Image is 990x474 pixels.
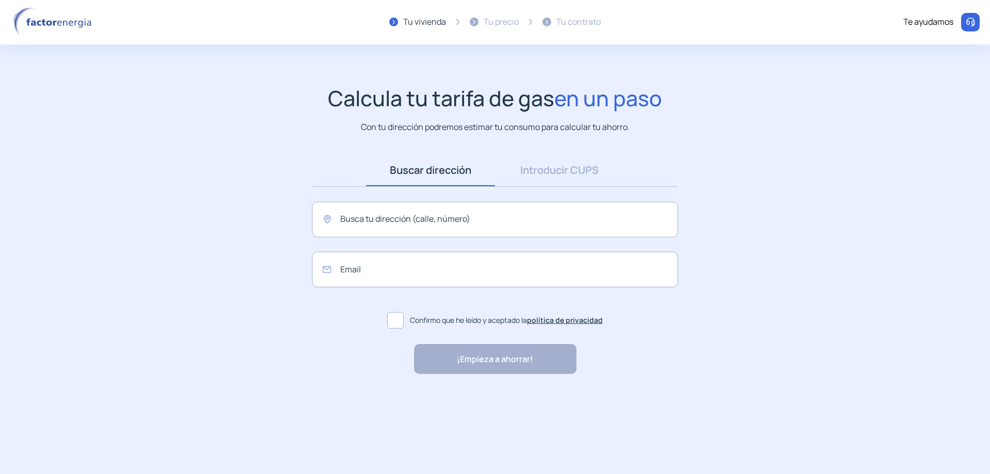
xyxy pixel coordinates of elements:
[556,15,601,29] div: Tu contrato
[366,154,495,186] a: Buscar dirección
[410,315,603,326] span: Confirmo que he leído y aceptado la
[527,315,603,325] a: política de privacidad
[495,154,624,186] a: Introducir CUPS
[10,7,98,37] img: logo factor
[484,15,519,29] div: Tu precio
[965,17,976,27] img: llamar
[403,15,446,29] div: Tu vivienda
[361,121,630,134] p: Con tu dirección podremos estimar tu consumo para calcular tu ahorro.
[903,15,953,29] div: Te ayudamos
[328,86,662,111] h1: Calcula tu tarifa de gas
[554,84,662,112] span: en un paso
